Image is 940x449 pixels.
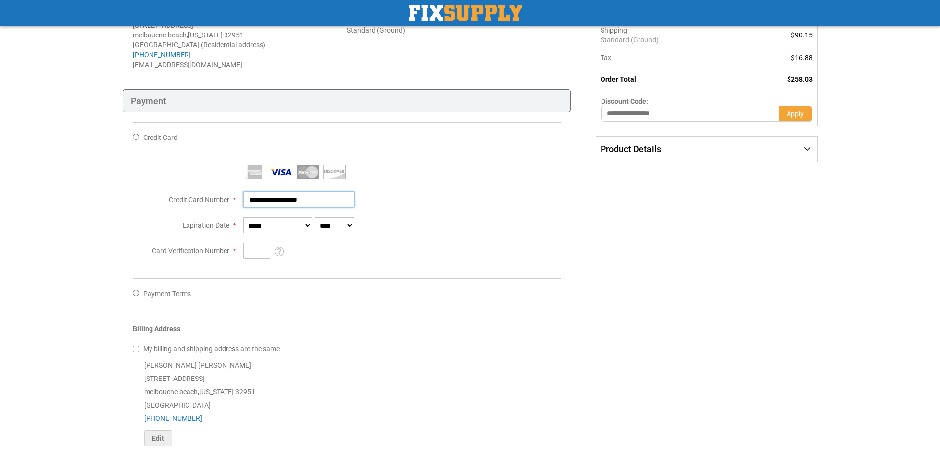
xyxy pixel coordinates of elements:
span: Edit [152,434,164,442]
span: $258.03 [787,75,813,83]
span: Discount Code: [601,97,648,105]
a: [PHONE_NUMBER] [144,414,202,422]
img: Fix Industrial Supply [409,5,522,21]
span: My billing and shipping address are the same [143,345,280,353]
a: store logo [409,5,522,21]
span: Apply [787,110,804,118]
strong: Order Total [601,75,636,83]
address: [PERSON_NAME] [PERSON_NAME] [STREET_ADDRESS] melbouene beach , 32951 [GEOGRAPHIC_DATA] (Residenti... [133,10,347,69]
img: Discover [323,165,346,179]
a: [PHONE_NUMBER] [133,51,191,59]
img: Visa [270,165,293,179]
span: Product Details [601,144,661,154]
span: [EMAIL_ADDRESS][DOMAIN_NAME] [133,61,242,69]
span: Card Verification Number [152,247,229,255]
span: $16.88 [791,54,813,62]
button: Apply [779,106,812,122]
div: Billing Address [133,324,562,339]
th: Tax [596,49,742,67]
div: [PERSON_NAME] [PERSON_NAME] [STREET_ADDRESS] melbouene beach , 32951 [GEOGRAPHIC_DATA] [133,359,562,446]
span: Expiration Date [183,221,229,229]
img: American Express [243,165,266,179]
span: Credit Card Number [169,196,229,204]
span: Shipping [601,26,627,34]
span: Standard (Ground) [601,35,736,45]
img: MasterCard [297,165,319,179]
span: [US_STATE] [199,388,234,396]
span: [US_STATE] [188,31,223,39]
div: Standard (Ground) [347,25,561,35]
span: Payment Terms [143,290,191,298]
div: Payment [123,89,571,113]
span: $90.15 [791,31,813,39]
span: Credit Card [143,134,178,141]
button: Edit [144,430,172,446]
